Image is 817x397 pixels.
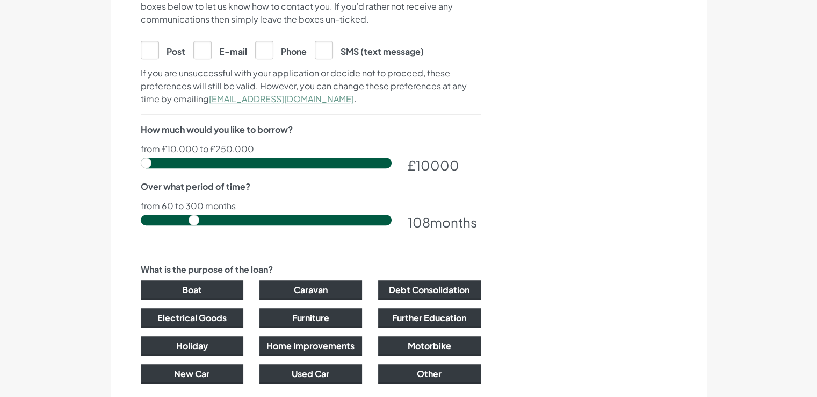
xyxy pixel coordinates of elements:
[141,202,481,210] p: from 60 to 300 months
[259,308,362,328] button: Furniture
[408,155,481,175] div: £
[378,364,481,384] button: Other
[209,93,354,104] a: [EMAIL_ADDRESS][DOMAIN_NAME]
[408,212,481,232] div: months
[259,280,362,300] button: Caravan
[193,41,247,58] label: E-mail
[378,308,481,328] button: Further Education
[416,157,459,173] span: 10000
[141,41,185,58] label: Post
[378,280,481,300] button: Debt Consolidation
[141,263,273,276] label: What is the purpose of the loan?
[141,145,481,153] p: from £10,000 to £250,000
[141,180,250,193] label: Over what period of time?
[141,280,243,300] button: Boat
[141,67,481,105] p: If you are unsuccessful with your application or decide not to proceed, these preferences will st...
[378,336,481,356] button: Motorbike
[141,336,243,356] button: Holiday
[255,41,307,58] label: Phone
[141,364,243,384] button: New Car
[141,308,243,328] button: Electrical Goods
[259,364,362,384] button: Used Car
[141,123,293,136] label: How much would you like to borrow?
[408,214,430,230] span: 108
[259,336,362,356] button: Home Improvements
[315,41,424,58] label: SMS (text message)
